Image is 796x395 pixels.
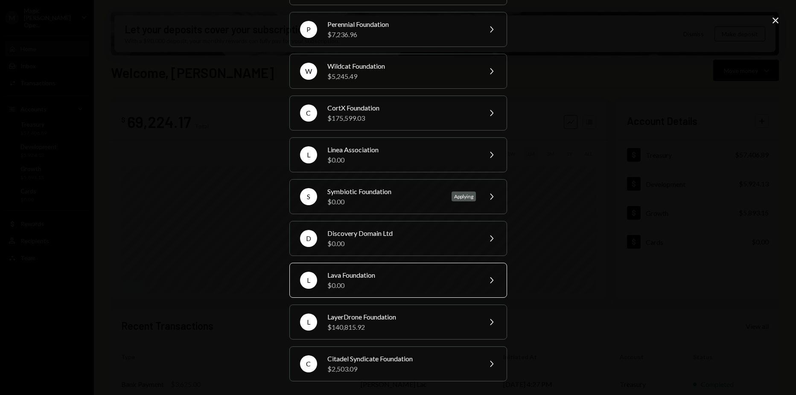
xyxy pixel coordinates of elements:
div: D [300,230,317,247]
div: Symbiotic Foundation [327,186,441,197]
div: Linea Association [327,145,476,155]
div: $5,245.49 [327,71,476,81]
button: WWildcat Foundation$5,245.49 [289,54,507,89]
div: $0.00 [327,280,476,290]
div: $7,236.96 [327,29,476,40]
div: C [300,105,317,122]
div: LayerDrone Foundation [327,312,476,322]
div: L [300,146,317,163]
div: $0.00 [327,238,476,249]
div: $140,815.92 [327,322,476,332]
div: P [300,21,317,38]
div: S [300,188,317,205]
button: LLava Foundation$0.00 [289,263,507,298]
button: LLinea Association$0.00 [289,137,507,172]
div: L [300,314,317,331]
div: Applying [452,192,476,201]
div: CortX Foundation [327,103,476,113]
div: Wildcat Foundation [327,61,476,71]
div: $0.00 [327,197,441,207]
button: PPerennial Foundation$7,236.96 [289,12,507,47]
button: SSymbiotic Foundation$0.00Applying [289,179,507,214]
div: $175,599.03 [327,113,476,123]
div: C [300,355,317,372]
div: L [300,272,317,289]
div: $0.00 [327,155,476,165]
button: CCortX Foundation$175,599.03 [289,96,507,131]
div: Lava Foundation [327,270,476,280]
div: Perennial Foundation [327,19,476,29]
div: $2,503.09 [327,364,476,374]
div: Discovery Domain Ltd [327,228,476,238]
button: LLayerDrone Foundation$140,815.92 [289,305,507,340]
button: CCitadel Syndicate Foundation$2,503.09 [289,346,507,381]
button: DDiscovery Domain Ltd$0.00 [289,221,507,256]
div: W [300,63,317,80]
div: Citadel Syndicate Foundation [327,354,476,364]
